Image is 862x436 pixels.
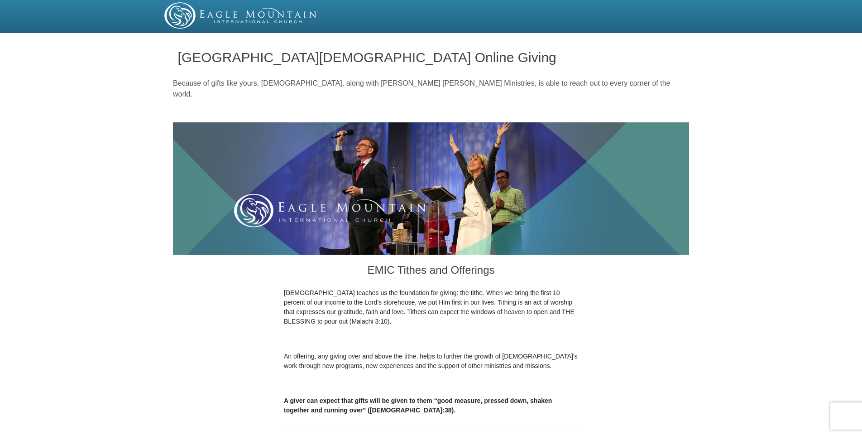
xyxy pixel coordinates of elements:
[284,255,578,288] h3: EMIC Tithes and Offerings
[178,50,685,65] h1: [GEOGRAPHIC_DATA][DEMOGRAPHIC_DATA] Online Giving
[164,2,317,29] img: EMIC
[173,78,689,100] p: Because of gifts like yours, [DEMOGRAPHIC_DATA], along with [PERSON_NAME] [PERSON_NAME] Ministrie...
[284,288,578,326] p: [DEMOGRAPHIC_DATA] teaches us the foundation for giving: the tithe. When we bring the first 10 pe...
[284,397,552,414] b: A giver can expect that gifts will be given to them “good measure, pressed down, shaken together ...
[284,352,578,371] p: An offering, any giving over and above the tithe, helps to further the growth of [DEMOGRAPHIC_DAT...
